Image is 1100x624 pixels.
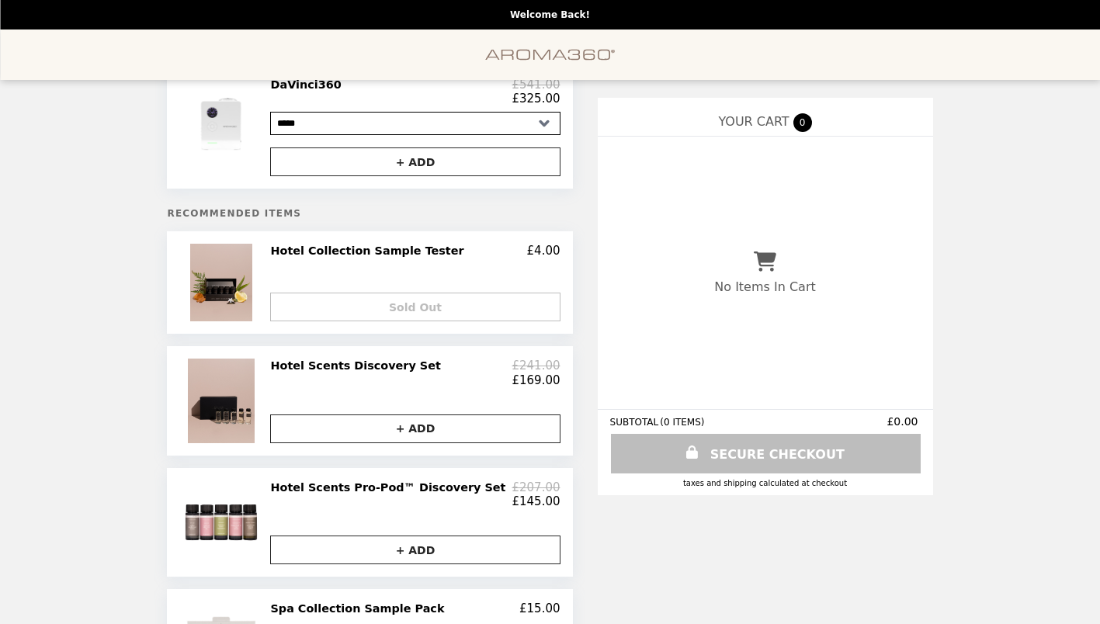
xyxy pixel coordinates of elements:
[714,279,815,294] p: No Items In Cart
[512,373,560,387] p: £169.00
[512,494,560,508] p: £145.00
[270,147,560,176] button: + ADD
[270,414,560,443] button: + ADD
[190,244,256,321] img: Hotel Collection Sample Tester
[527,244,560,258] p: £4.00
[660,417,704,428] span: ( 0 ITEMS )
[270,112,560,135] select: Select a product variant
[270,536,560,564] button: + ADD
[270,480,512,494] h2: Hotel Scents Pro-Pod™ Discovery Set
[270,359,446,373] h2: Hotel Scents Discovery Set
[167,208,572,219] h5: Recommended Items
[512,480,560,494] p: £207.00
[610,417,661,428] span: SUBTOTAL
[718,114,789,129] span: YOUR CART
[179,480,267,564] img: Hotel Scents Pro-Pod™ Discovery Set
[610,479,921,487] div: Taxes and Shipping calculated at checkout
[188,359,259,442] img: Hotel Scents Discovery Set
[793,113,812,132] span: 0
[512,92,560,106] p: £325.00
[510,9,590,20] p: Welcome Back!
[512,359,560,373] p: £241.00
[485,39,616,71] img: Brand Logo
[178,78,269,165] img: DaVinci360
[887,415,920,428] span: £0.00
[270,244,470,258] h2: Hotel Collection Sample Tester
[270,601,450,615] h2: Spa Collection Sample Pack
[519,601,560,615] p: £15.00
